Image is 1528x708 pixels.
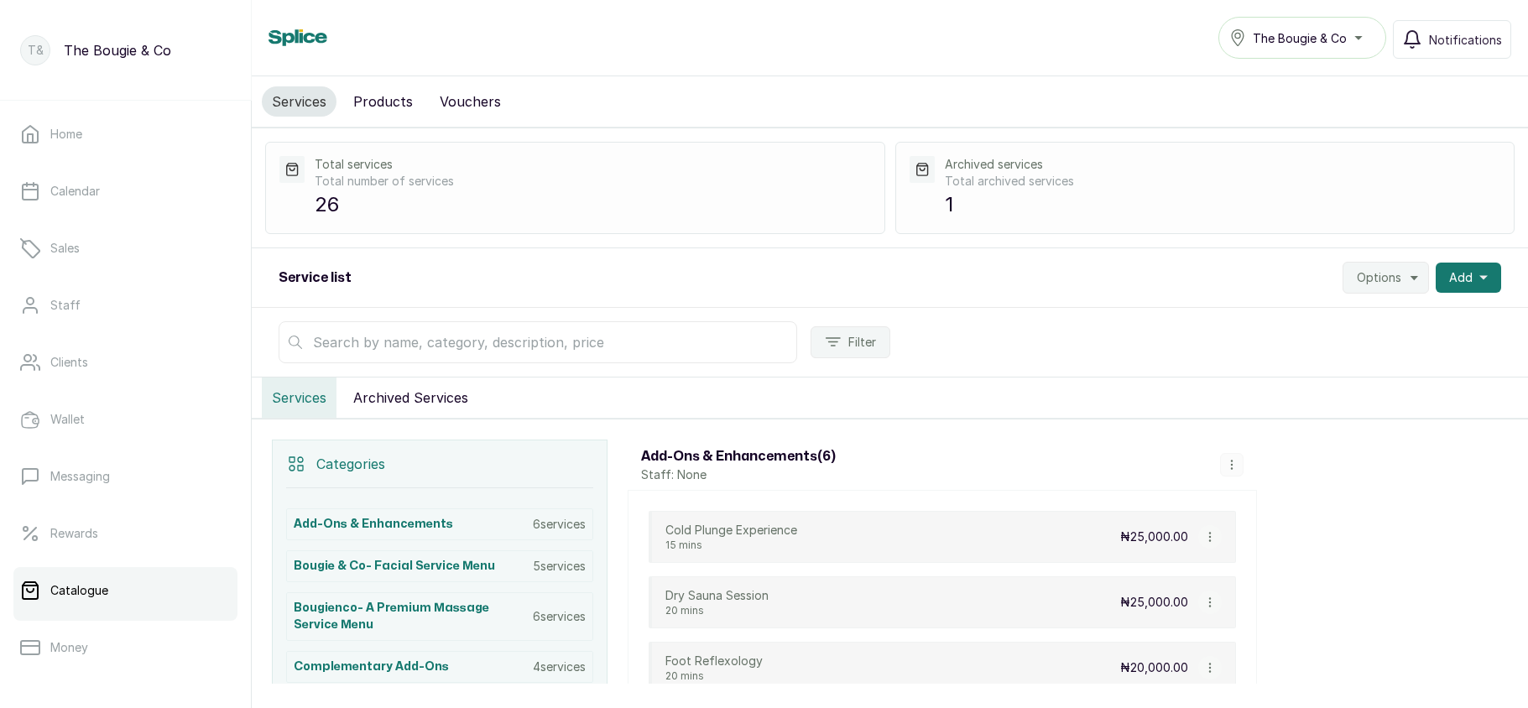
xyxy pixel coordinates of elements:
p: ₦25,000.00 [1120,594,1188,611]
p: 1 [945,190,1500,220]
h2: Service list [279,268,352,288]
a: Calendar [13,168,237,215]
button: Options [1343,262,1429,294]
a: Staff [13,282,237,329]
p: Dry Sauna Session [665,587,769,604]
p: Cold Plunge Experience [665,522,797,539]
span: Add [1449,269,1473,286]
p: 6 services [533,516,586,533]
p: Sales [50,240,80,257]
button: Vouchers [430,86,511,117]
p: 20 mins [665,669,763,683]
p: Total number of services [315,173,870,190]
a: Messaging [13,453,237,500]
button: Services [262,86,336,117]
p: The Bougie & Co [64,40,171,60]
p: T& [28,42,44,59]
div: Dry Sauna Session20 mins [665,587,769,617]
a: Money [13,624,237,671]
span: Options [1357,269,1401,286]
p: Total services [315,156,870,173]
p: 15 mins [665,539,797,552]
div: Cold Plunge Experience15 mins [665,522,797,552]
a: Wallet [13,396,237,443]
p: Catalogue [50,582,108,599]
p: Money [50,639,88,656]
h3: Complementary Add-ons [294,659,449,675]
button: Services [262,377,336,418]
p: 20 mins [665,604,769,617]
button: Notifications [1393,20,1511,59]
div: Foot Reflexology20 mins [665,653,763,683]
a: Catalogue [13,567,237,614]
button: Add [1436,263,1501,293]
p: Staff [50,297,81,314]
p: ₦25,000.00 [1120,528,1188,545]
a: Clients [13,339,237,386]
span: Notifications [1429,31,1502,49]
input: Search by name, category, description, price [279,321,797,363]
button: The Bougie & Co [1218,17,1386,59]
a: Home [13,111,237,158]
p: Messaging [50,468,110,485]
p: 5 services [533,558,586,575]
p: Calendar [50,183,100,200]
a: Sales [13,225,237,272]
p: Wallet [50,411,85,428]
p: 4 services [533,659,586,675]
button: Archived Services [343,377,478,418]
p: Total archived services [945,173,1500,190]
a: Rewards [13,510,237,557]
p: Categories [316,454,385,474]
p: 26 [315,190,870,220]
span: The Bougie & Co [1253,29,1347,47]
p: Rewards [50,525,98,542]
h3: Bougienco- A premium Massage Service Menu [294,600,533,633]
h3: Add-ons & Enhancements ( 6 ) [641,446,836,466]
p: Foot Reflexology [665,653,763,669]
p: Archived services [945,156,1500,173]
h3: Bougie & Co- Facial Service Menu [294,558,495,575]
button: Products [343,86,423,117]
h3: Add-ons & Enhancements [294,516,453,533]
span: Filter [848,334,876,351]
p: 6 services [533,608,586,625]
p: Home [50,126,82,143]
p: ₦20,000.00 [1120,659,1188,676]
p: Clients [50,354,88,371]
button: Filter [811,326,890,358]
p: Staff: None [641,466,836,483]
